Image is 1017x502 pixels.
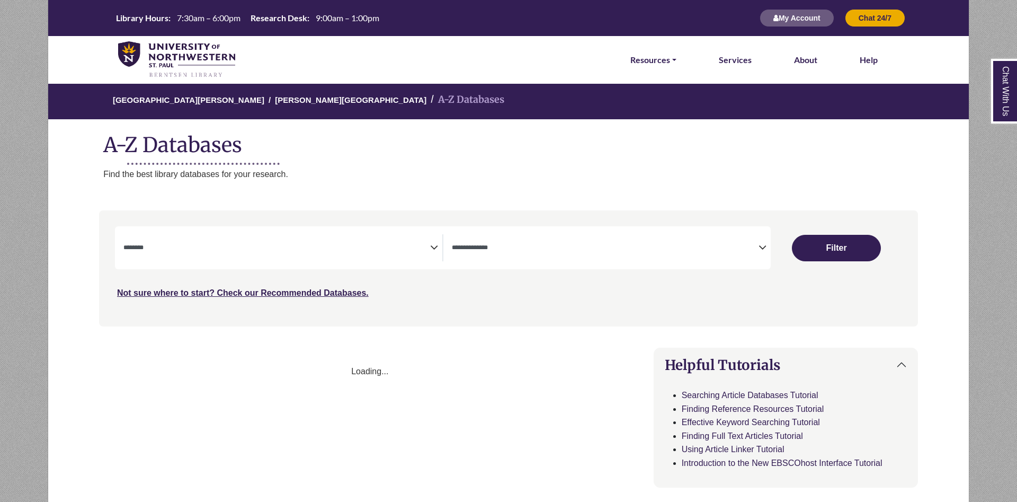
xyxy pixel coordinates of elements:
[654,348,917,382] button: Helpful Tutorials
[682,418,820,427] a: Effective Keyword Searching Tutorial
[177,13,240,23] span: 7:30am – 6:00pm
[113,94,264,104] a: [GEOGRAPHIC_DATA][PERSON_NAME]
[682,445,784,454] a: Using Article Linker Tutorial
[118,41,235,78] img: library_home
[117,288,369,297] a: Not sure where to start? Check our Recommended Databases.
[112,12,383,24] a: Hours Today
[719,53,752,67] a: Services
[860,53,878,67] a: Help
[682,391,818,400] a: Searching Article Databases Tutorial
[760,13,834,22] a: My Account
[452,244,759,253] textarea: Filter
[123,244,430,253] textarea: Filter
[246,12,310,23] th: Research Desk:
[112,12,171,23] th: Library Hours:
[48,125,969,157] h1: A-Z Databases
[103,168,969,181] p: Find the best library databases for your research.
[760,9,834,27] button: My Account
[48,83,969,119] nav: breadcrumb
[316,13,379,23] span: 9:00am – 1:00pm
[99,365,641,378] div: Loading...
[426,92,504,108] li: A-Z Databases
[845,9,905,27] button: Chat 24/7
[275,94,426,104] a: [PERSON_NAME][GEOGRAPHIC_DATA]
[792,235,881,261] button: Submit for Search Results
[794,53,817,67] a: About
[682,404,824,413] a: Finding Reference Resources Tutorial
[845,13,905,22] a: Chat 24/7
[630,53,676,67] a: Resources
[682,431,803,441] a: Finding Full Text Articles Tutorial
[112,12,383,22] table: Hours Today
[99,210,918,326] nav: Search filters
[682,459,882,468] a: Introduction to the New EBSCOhost Interface Tutorial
